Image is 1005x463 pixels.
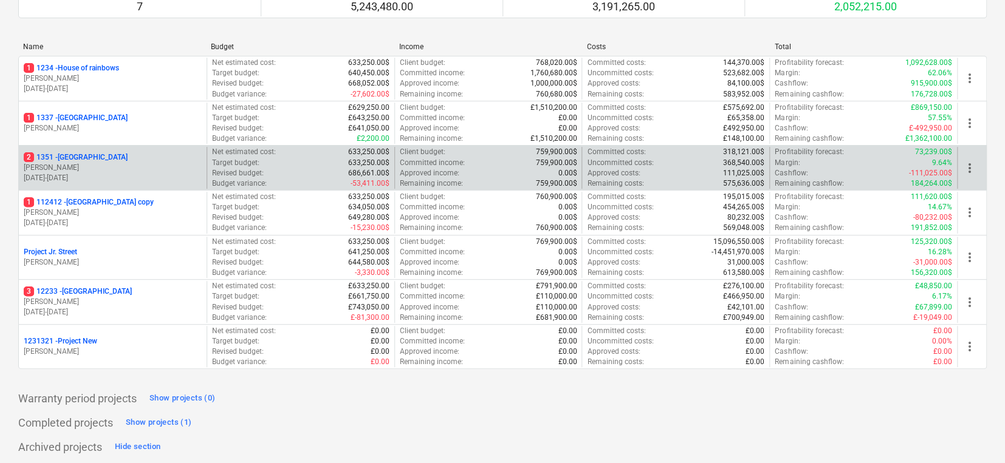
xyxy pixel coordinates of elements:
[24,152,128,163] p: 1351 - [GEOGRAPHIC_DATA]
[775,68,800,78] p: Margin :
[212,346,264,357] p: Revised budget :
[212,89,267,100] p: Budget variance :
[348,168,389,178] p: 686,661.00$
[355,268,389,278] p: -3,330.00$
[371,346,389,357] p: £0.00
[723,178,764,189] p: 575,636.00$
[723,147,764,157] p: 318,121.00$
[212,123,264,133] p: Revised budget :
[400,178,463,189] p: Remaining income :
[348,247,389,257] p: 641,250.00$
[535,89,577,100] p: 760,680.00$
[911,78,952,89] p: 915,900.00$
[775,103,843,113] p: Profitability forecast :
[558,357,577,367] p: £0.00
[587,212,640,223] p: Approved costs :
[535,281,577,291] p: £791,900.00
[932,291,952,302] p: 6.17%
[775,281,843,291] p: Profitability forecast :
[909,168,952,178] p: -111,025.00$
[212,58,276,68] p: Net estimated cost :
[775,336,800,346] p: Margin :
[723,192,764,202] p: 195,015.00$
[211,42,389,51] div: Budget
[400,123,459,133] p: Approved income :
[727,257,764,268] p: 31,000.00$
[24,152,34,162] span: 2
[723,103,764,113] p: £575,692.00
[371,357,389,367] p: £0.00
[400,302,459,313] p: Approved income :
[123,413,194,432] button: Show projects (1)
[909,123,952,133] p: £-492,950.00
[24,286,132,297] p: 12233 - [GEOGRAPHIC_DATA]
[24,218,202,228] p: [DATE] - [DATE]
[723,268,764,278] p: 613,580.00$
[24,247,202,268] div: Project Jr. Street[PERSON_NAME]
[587,357,643,367] p: Remaining costs :
[913,313,952,323] p: £-19,049.00
[149,391,215,405] div: Show projects (0)
[775,78,808,89] p: Cashflow :
[775,212,808,223] p: Cashflow :
[775,346,808,357] p: Cashflow :
[24,297,202,307] p: [PERSON_NAME]
[212,212,264,223] p: Revised budget :
[727,113,764,123] p: £65,358.00
[558,326,577,336] p: £0.00
[775,158,800,168] p: Margin :
[558,336,577,346] p: £0.00
[400,223,463,233] p: Remaining income :
[775,268,843,278] p: Remaining cashflow :
[775,302,808,313] p: Cashflow :
[775,237,843,247] p: Profitability forecast :
[530,68,577,78] p: 1,760,680.00$
[535,302,577,313] p: £110,000.00
[775,113,800,123] p: Margin :
[962,205,977,220] span: more_vert
[933,326,952,336] p: £0.00
[371,336,389,346] p: £0.00
[348,291,389,302] p: £661,750.00
[212,257,264,268] p: Revised budget :
[24,346,202,357] p: [PERSON_NAME]
[24,336,97,346] p: 1231321 - Project New
[400,58,445,68] p: Client budget :
[558,212,577,223] p: 0.00$
[530,133,577,144] p: £1,510,200.00
[775,147,843,157] p: Profitability forecast :
[348,113,389,123] p: £643,250.00
[915,302,952,313] p: £67,899.00
[212,178,267,189] p: Budget variance :
[535,268,577,278] p: 769,900.00$
[400,89,463,100] p: Remaining income :
[932,158,952,168] p: 9.64%
[535,147,577,157] p: 759,900.00$
[587,336,653,346] p: Uncommitted costs :
[587,147,645,157] p: Committed costs :
[24,84,202,94] p: [DATE] - [DATE]
[723,89,764,100] p: 583,952.00$
[587,58,645,68] p: Committed costs :
[400,158,465,168] p: Committed income :
[535,178,577,189] p: 759,900.00$
[535,192,577,202] p: 760,900.00$
[24,123,202,133] p: [PERSON_NAME]
[911,89,952,100] p: 176,728.00$
[587,223,643,233] p: Remaining costs :
[587,247,653,257] p: Uncommitted costs :
[400,357,463,367] p: Remaining income :
[400,336,465,346] p: Committed income :
[775,133,843,144] p: Remaining cashflow :
[400,281,445,291] p: Client budget :
[400,257,459,268] p: Approved income :
[348,281,389,291] p: £633,250.00
[911,192,952,202] p: 111,620.00$
[351,89,389,100] p: -27,602.00$
[24,152,202,183] div: 21351 -[GEOGRAPHIC_DATA][PERSON_NAME][DATE]-[DATE]
[727,212,764,223] p: 80,232.00$
[357,133,389,144] p: £2,200.00
[24,163,202,173] p: [PERSON_NAME]
[348,202,389,212] p: 634,050.00$
[911,103,952,113] p: £869,150.00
